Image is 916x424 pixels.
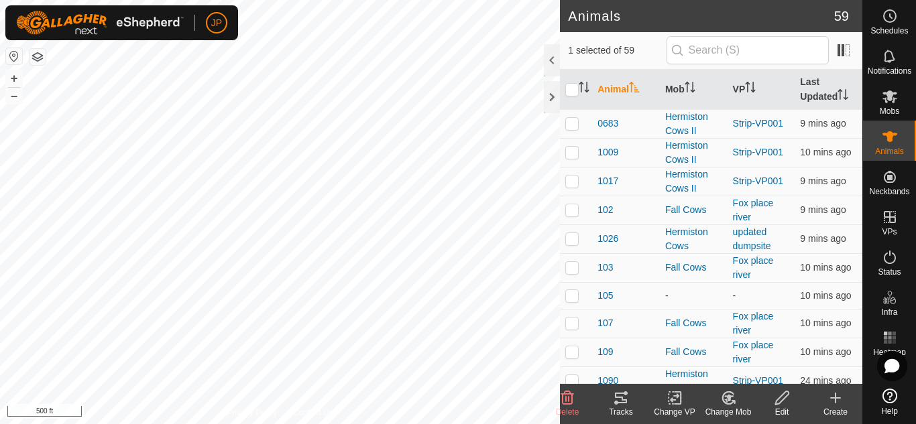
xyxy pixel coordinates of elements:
span: 17 Aug 2025, 5:34 am [800,262,851,273]
a: updated dumpsite [733,226,771,251]
th: Last Updated [795,70,862,110]
span: VPs [882,228,897,236]
a: Strip-VP001 [733,375,783,386]
span: 17 Aug 2025, 5:34 am [800,317,851,328]
span: 1017 [597,174,618,188]
div: Hermiston Cows II [665,167,722,196]
p-sorticon: Activate to sort [745,84,756,94]
img: Gallagher Logo [16,11,184,35]
div: Edit [755,406,809,418]
span: 59 [834,6,849,26]
span: Heatmap [873,348,906,356]
span: 17 Aug 2025, 5:35 am [800,118,846,129]
button: Reset Map [6,48,22,64]
span: 17 Aug 2025, 5:35 am [800,233,846,244]
a: Fox place river [733,340,774,364]
div: Fall Cows [665,345,722,359]
span: 107 [597,316,613,330]
p-sorticon: Activate to sort [579,84,589,94]
div: Fall Cows [665,203,722,217]
span: Status [878,268,901,276]
div: Hermiston Cows II [665,110,722,138]
div: Tracks [594,406,648,418]
span: 1 selected of 59 [568,44,666,58]
button: Map Layers [30,49,46,65]
div: - [665,289,722,303]
input: Search (S) [667,36,829,64]
div: Hermiston Cows II [665,139,722,167]
span: Neckbands [869,188,909,196]
p-sorticon: Activate to sort [629,84,640,94]
span: 17 Aug 2025, 5:34 am [800,204,846,215]
span: Schedules [870,27,908,35]
span: Animals [875,147,904,155]
div: Fall Cows [665,261,722,275]
th: VP [728,70,795,110]
div: Hermiston Cows [665,225,722,253]
a: Help [863,383,916,421]
span: 17 Aug 2025, 5:20 am [800,375,851,386]
th: Animal [592,70,660,110]
th: Mob [660,70,728,110]
span: Help [881,407,898,415]
span: 105 [597,289,613,303]
span: Notifications [868,67,911,75]
span: 17 Aug 2025, 5:34 am [800,346,851,357]
span: 17 Aug 2025, 5:34 am [800,147,851,157]
app-display-virtual-paddock-transition: - [733,290,736,301]
a: Contact Us [293,407,333,419]
span: 17 Aug 2025, 5:34 am [800,290,851,301]
div: Change VP [648,406,701,418]
span: 1026 [597,232,618,246]
button: – [6,88,22,104]
span: Mobs [880,107,899,115]
span: 17 Aug 2025, 5:35 am [800,175,846,186]
span: Delete [556,407,579,417]
span: 1009 [597,145,618,159]
div: Change Mob [701,406,755,418]
p-sorticon: Activate to sort [685,84,695,94]
a: Privacy Policy [227,407,278,419]
a: Fox place river [733,311,774,336]
button: + [6,70,22,86]
span: 109 [597,345,613,359]
h2: Animals [568,8,834,24]
div: Hermiston Cows II [665,367,722,395]
span: 1090 [597,374,618,388]
span: 103 [597,261,613,275]
div: Create [809,406,862,418]
a: Strip-VP001 [733,118,783,129]
a: Fox place river [733,255,774,280]
div: Fall Cows [665,316,722,330]
span: 102 [597,203,613,217]
span: Infra [881,308,897,316]
p-sorticon: Activate to sort [838,91,848,102]
span: JP [211,16,222,30]
a: Strip-VP001 [733,175,783,186]
span: 0683 [597,117,618,131]
a: Strip-VP001 [733,147,783,157]
a: Fox place river [733,198,774,222]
